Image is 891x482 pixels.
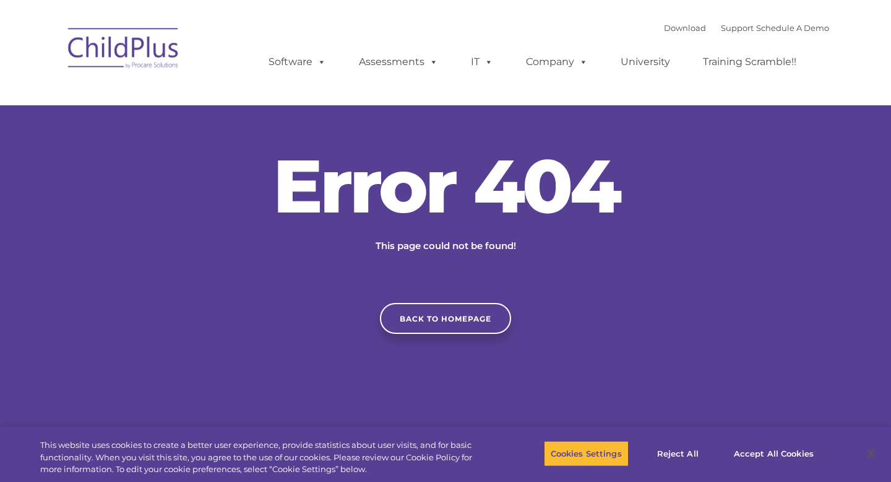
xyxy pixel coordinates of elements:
[727,440,820,467] button: Accept All Cookies
[514,50,600,74] a: Company
[316,239,575,253] p: This page could not be found!
[608,50,682,74] a: University
[458,50,506,74] a: IT
[40,439,490,476] div: This website uses cookies to create a better user experience, provide statistics about user visit...
[691,50,809,74] a: Training Scramble!!
[664,23,706,33] a: Download
[260,149,631,223] h2: Error 404
[639,440,717,467] button: Reject All
[256,50,338,74] a: Software
[62,19,186,81] img: ChildPlus by Procare Solutions
[346,50,450,74] a: Assessments
[664,23,829,33] font: |
[544,440,629,467] button: Cookies Settings
[858,440,885,467] button: Close
[380,303,511,334] a: Back to homepage
[721,23,754,33] a: Support
[756,23,829,33] a: Schedule A Demo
